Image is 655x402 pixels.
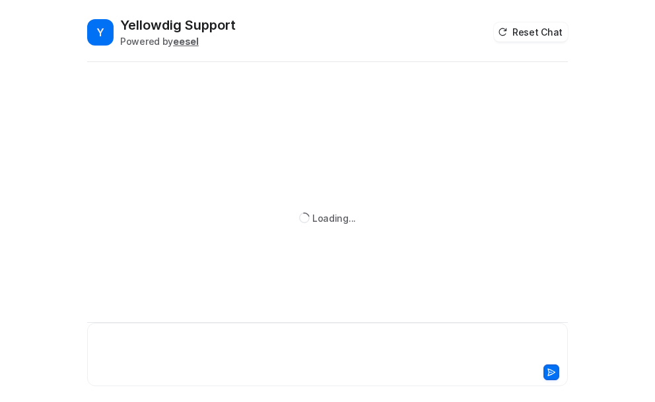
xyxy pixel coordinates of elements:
div: Loading... [312,211,356,225]
b: eesel [173,36,199,47]
h2: Yellowdig Support [120,16,236,34]
span: Y [87,19,114,46]
button: Reset Chat [494,22,568,42]
div: Powered by [120,34,236,48]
